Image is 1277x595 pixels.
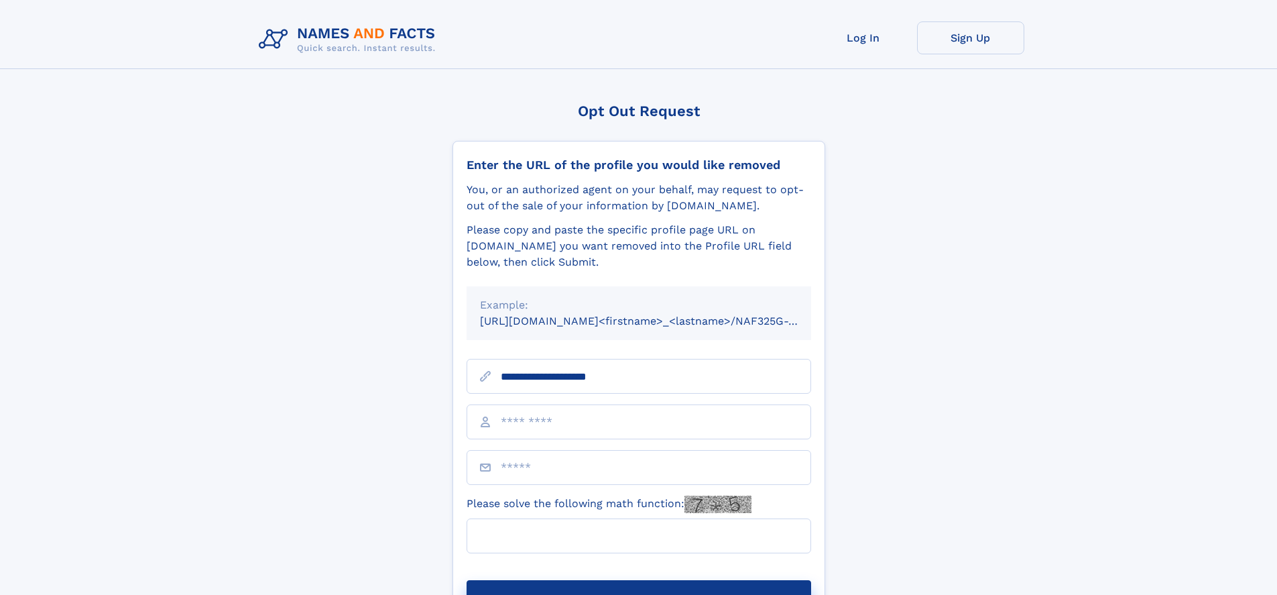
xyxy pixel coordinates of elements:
div: Example: [480,297,798,313]
div: Enter the URL of the profile you would like removed [467,158,811,172]
div: Please copy and paste the specific profile page URL on [DOMAIN_NAME] you want removed into the Pr... [467,222,811,270]
img: Logo Names and Facts [253,21,446,58]
small: [URL][DOMAIN_NAME]<firstname>_<lastname>/NAF325G-xxxxxxxx [480,315,837,327]
div: Opt Out Request [452,103,825,119]
a: Log In [810,21,917,54]
a: Sign Up [917,21,1024,54]
div: You, or an authorized agent on your behalf, may request to opt-out of the sale of your informatio... [467,182,811,214]
label: Please solve the following math function: [467,496,751,513]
